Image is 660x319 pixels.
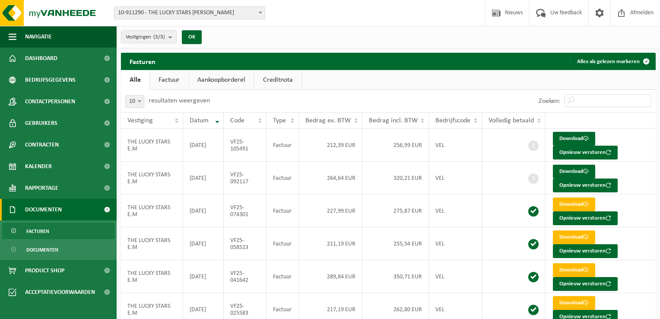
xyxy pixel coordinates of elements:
span: Kalender [25,156,52,177]
td: 264,64 EUR [299,162,362,195]
span: Datum [190,117,209,124]
a: Download [553,263,595,277]
span: Bedrag ex. BTW [305,117,351,124]
td: VEL [429,260,482,293]
a: Download [553,165,595,179]
td: 256,99 EUR [362,129,429,162]
td: Factuur [267,227,298,260]
td: VF25-074301 [224,195,267,227]
span: 10 [125,95,144,108]
td: THE LUCKY STARS E.M [121,260,183,293]
span: Bedrag incl. BTW [369,117,418,124]
span: Rapportage [25,177,58,199]
span: Contracten [25,134,59,156]
td: 211,19 EUR [299,227,362,260]
span: Volledig betaald [489,117,534,124]
count: (3/3) [153,34,165,40]
td: 255,54 EUR [362,227,429,260]
td: THE LUCKY STARS E.M [121,227,183,260]
td: 350,71 EUR [362,260,429,293]
td: VEL [429,227,482,260]
button: Opnieuw versturen [553,277,618,291]
button: Opnieuw versturen [553,179,618,192]
span: Vestigingen [126,31,165,44]
td: THE LUCKY STARS E.M [121,129,183,162]
span: Type [273,117,286,124]
td: THE LUCKY STARS E.M [121,162,183,195]
td: VF25-092117 [224,162,267,195]
span: Navigatie [25,26,52,48]
td: Factuur [267,195,298,227]
span: Contactpersonen [25,91,75,112]
td: VF25-041642 [224,260,267,293]
button: Opnieuw versturen [553,244,618,258]
a: Facturen [2,223,114,239]
button: Alles als gelezen markeren [570,53,655,70]
button: Vestigingen(3/3) [121,30,177,43]
td: 275,87 EUR [362,195,429,227]
a: Aankoopborderel [189,70,254,90]
td: 320,21 EUR [362,162,429,195]
label: Zoeken: [539,98,560,105]
span: Dashboard [25,48,57,69]
td: Factuur [267,162,298,195]
span: Bedrijfscode [435,117,470,124]
td: 289,84 EUR [299,260,362,293]
td: VF25-105491 [224,129,267,162]
a: Factuur [150,70,188,90]
td: [DATE] [183,195,224,227]
span: Product Shop [25,260,64,281]
span: Code [230,117,244,124]
button: OK [182,30,202,44]
label: resultaten weergeven [149,97,210,104]
span: Vestiging [127,117,153,124]
a: Creditnota [254,70,301,90]
span: 10-911290 - THE LUCKY STARS E.M - RONSE [114,7,265,19]
td: VEL [429,162,482,195]
span: Documenten [25,199,62,220]
span: Acceptatievoorwaarden [25,281,95,303]
span: Bedrijfsgegevens [25,69,76,91]
a: Documenten [2,241,114,258]
span: Documenten [26,242,58,258]
span: Facturen [26,223,49,239]
td: [DATE] [183,129,224,162]
a: Download [553,132,595,146]
span: 10 [126,96,144,108]
td: 212,39 EUR [299,129,362,162]
button: Opnieuw versturen [553,211,618,225]
button: Opnieuw versturen [553,146,618,159]
td: Factuur [267,129,298,162]
h2: Facturen [121,53,164,70]
td: THE LUCKY STARS E.M [121,195,183,227]
td: [DATE] [183,260,224,293]
span: 10-911290 - THE LUCKY STARS E.M - RONSE [114,6,265,19]
td: VEL [429,195,482,227]
td: VF25-058523 [224,227,267,260]
td: VEL [429,129,482,162]
td: Factuur [267,260,298,293]
a: Download [553,296,595,310]
span: Gebruikers [25,112,57,134]
td: 227,99 EUR [299,195,362,227]
a: Download [553,198,595,211]
a: Download [553,230,595,244]
a: Alle [121,70,149,90]
td: [DATE] [183,227,224,260]
td: [DATE] [183,162,224,195]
